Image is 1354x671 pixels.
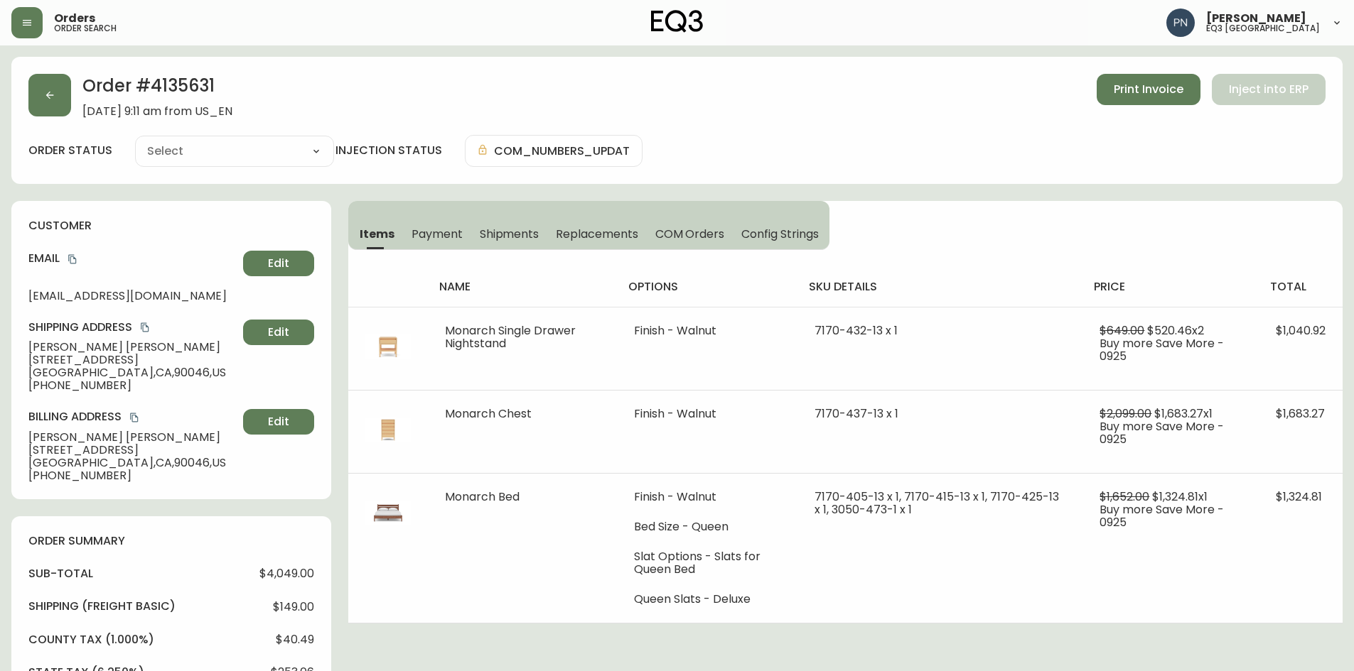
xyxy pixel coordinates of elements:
span: $4,049.00 [259,567,314,580]
img: 7170-437-MC-400-1-cljk9fo6k0bmq0162isgm4tkr.jpg [365,408,411,453]
li: Finish - Walnut [634,324,780,337]
span: $1,652.00 [1100,489,1149,505]
span: Replacements [556,227,638,241]
span: Shipments [480,227,539,241]
span: 7170-405-13 x 1, 7170-415-13 x 1, 7170-425-13 x 1, 3050-473-1 x 1 [815,489,1059,518]
span: Orders [54,13,95,24]
h4: Shipping ( Freight Basic ) [28,599,176,614]
span: Buy more Save More - 0925 [1100,418,1224,447]
span: [PHONE_NUMBER] [28,469,237,482]
span: Edit [268,414,289,430]
h4: Shipping Address [28,320,237,335]
h4: total [1270,279,1331,295]
span: [STREET_ADDRESS] [28,444,237,457]
span: Monarch Bed [445,489,520,505]
span: [STREET_ADDRESS] [28,354,237,366]
button: Print Invoice [1097,74,1200,105]
span: Buy more Save More - 0925 [1100,501,1224,530]
span: $1,324.81 [1276,489,1322,505]
img: 496f1288aca128e282dab2021d4f4334 [1166,9,1195,37]
h5: eq3 [GEOGRAPHIC_DATA] [1206,24,1320,33]
span: $520.46 x 2 [1147,322,1204,339]
span: Monarch Chest [445,405,532,422]
label: order status [28,143,112,158]
img: 7170-416-MC-400-1-clf8uiu2t0zxf0118ywy6nxwa.jpg [365,491,411,536]
span: Payment [412,227,463,241]
span: Buy more Save More - 0925 [1100,335,1224,364]
span: $1,040.92 [1276,322,1326,339]
h2: Order # 4135631 [82,74,232,105]
button: Edit [243,320,314,345]
li: Slat Options - Slats for Queen Bed [634,550,780,576]
h4: options [628,279,786,295]
span: $1,683.27 [1276,405,1325,422]
h4: price [1094,279,1247,295]
span: 7170-437-13 x 1 [815,405,898,422]
span: [GEOGRAPHIC_DATA] , CA , 90046 , US [28,457,237,469]
li: Bed Size - Queen [634,520,780,533]
span: $2,099.00 [1100,405,1151,422]
span: 7170-432-13 x 1 [815,322,898,339]
button: copy [127,410,141,425]
span: $40.49 [276,633,314,646]
span: $1,683.27 x 1 [1154,405,1213,422]
span: [DATE] 9:11 am from US_EN [82,105,232,118]
span: [GEOGRAPHIC_DATA] , CA , 90046 , US [28,366,237,379]
li: Finish - Walnut [634,491,780,503]
span: Config Strings [741,227,818,241]
button: Edit [243,409,314,435]
h4: Billing Address [28,409,237,425]
span: Monarch Single Drawer Nightstand [445,322,576,351]
h4: order summary [28,533,314,549]
span: [PERSON_NAME] [PERSON_NAME] [28,341,237,354]
span: Edit [268,324,289,340]
li: Finish - Walnut [634,408,780,420]
h4: sub-total [28,566,93,582]
h4: injection status [335,143,442,158]
span: Print Invoice [1114,82,1183,97]
h4: county tax (1.000%) [28,632,154,648]
h4: customer [28,218,314,234]
h5: order search [54,24,117,33]
h4: Email [28,251,237,266]
img: logo [651,10,704,33]
li: Queen Slats - Deluxe [634,593,780,606]
h4: name [439,279,605,295]
button: Edit [243,251,314,276]
span: [EMAIL_ADDRESS][DOMAIN_NAME] [28,290,237,302]
span: [PERSON_NAME] [PERSON_NAME] [28,431,237,444]
h4: sku details [809,279,1072,295]
button: copy [65,252,80,266]
span: [PERSON_NAME] [1206,13,1306,24]
img: 7170-432-MC-400-1-cljgc3zsk016a0186acohsd3t.jpg [365,324,411,370]
span: $1,324.81 x 1 [1152,489,1208,505]
button: copy [138,320,152,334]
span: $649.00 [1100,322,1144,339]
span: Items [360,227,394,241]
span: $149.00 [273,601,314,613]
span: COM Orders [655,227,725,241]
span: Edit [268,256,289,271]
span: [PHONE_NUMBER] [28,379,237,392]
